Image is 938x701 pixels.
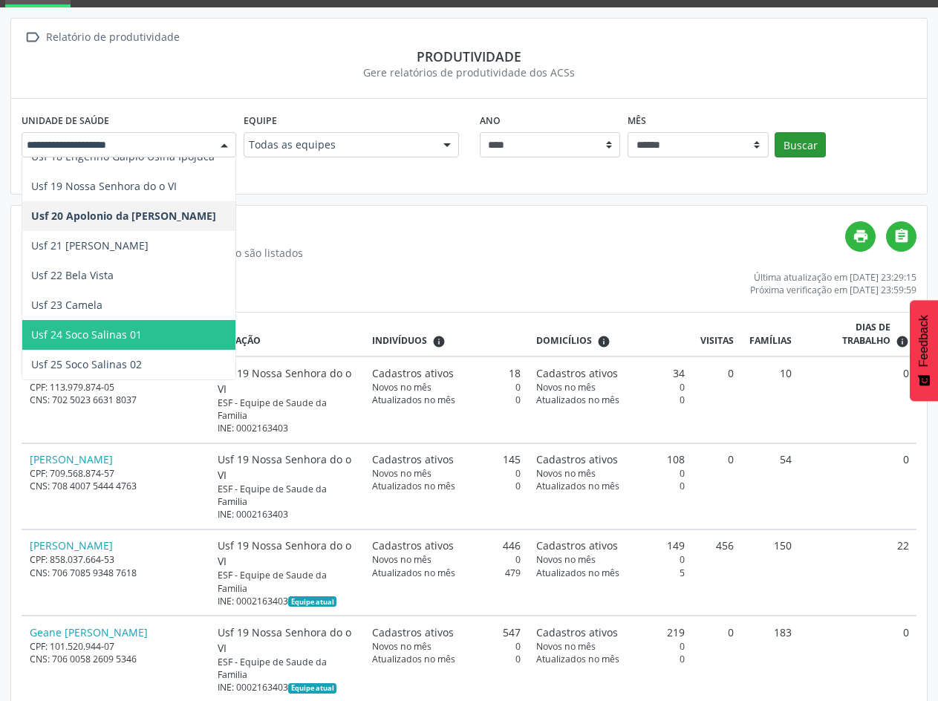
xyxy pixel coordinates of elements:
[22,109,109,132] label: Unidade de saúde
[536,451,618,467] span: Cadastros ativos
[853,228,869,244] i: print
[372,381,431,394] span: Novos no mês
[372,365,454,381] span: Cadastros ativos
[693,529,742,616] td: 456
[693,356,742,443] td: 0
[480,109,501,132] label: Ano
[372,553,521,566] div: 0
[536,625,618,640] span: Cadastros ativos
[244,109,277,132] label: Equipe
[536,365,618,381] span: Cadastros ativos
[210,313,365,356] th: Lotação
[536,538,618,553] span: Cadastros ativos
[750,271,916,284] div: Última atualização em [DATE] 23:29:15
[31,179,177,193] span: Usf 19 Nossa Senhora do o VI
[775,132,826,157] button: Buscar
[22,245,845,261] div: Somente agentes ativos no mês selecionado são listados
[30,625,148,639] a: Geane [PERSON_NAME]
[218,397,356,422] div: ESF - Equipe de Saude da Familia
[372,334,427,348] span: Indivíduos
[536,381,685,394] div: 0
[22,48,916,65] div: Produtividade
[372,567,521,579] div: 479
[742,356,800,443] td: 10
[31,298,102,312] span: Usf 23 Camela
[372,451,521,467] div: 145
[30,538,113,552] a: [PERSON_NAME]
[845,221,876,252] a: print
[218,625,356,656] div: Usf 19 Nossa Senhora do o VI
[30,653,203,665] div: CNS: 706 0058 2609 5346
[536,394,685,406] div: 0
[372,625,454,640] span: Cadastros ativos
[536,480,685,492] div: 0
[30,567,203,579] div: CNS: 706 7085 9348 7618
[536,381,596,394] span: Novos no mês
[910,300,938,401] button: Feedback - Mostrar pesquisa
[31,238,149,252] span: Usf 21 [PERSON_NAME]
[218,508,356,521] div: INE: 0002163403
[288,596,336,607] span: Esta é a equipe atual deste Agente
[372,640,431,653] span: Novos no mês
[536,394,619,406] span: Atualizados no mês
[249,137,428,152] span: Todas as equipes
[30,452,113,466] a: [PERSON_NAME]
[372,538,454,553] span: Cadastros ativos
[372,467,431,480] span: Novos no mês
[218,595,356,607] div: INE: 0002163403
[742,529,800,616] td: 150
[536,334,592,348] span: Domicílios
[372,640,521,653] div: 0
[536,653,619,665] span: Atualizados no mês
[372,653,521,665] div: 0
[693,443,742,529] td: 0
[43,27,182,48] div: Relatório de produtividade
[536,553,596,566] span: Novos no mês
[893,228,910,244] i: 
[372,480,455,492] span: Atualizados no mês
[31,209,216,223] span: Usf 20 Apolonio da [PERSON_NAME]
[218,569,356,594] div: ESF - Equipe de Saude da Familia
[218,681,356,694] div: INE: 0002163403
[432,335,446,348] i: <div class="text-left"> <div> <strong>Cadastros ativos:</strong> Cadastros que estão vinculados a...
[536,480,619,492] span: Atualizados no mês
[218,483,356,508] div: ESF - Equipe de Saude da Familia
[30,553,203,566] div: CPF: 858.037.664-53
[372,653,455,665] span: Atualizados no mês
[218,451,356,483] div: Usf 19 Nossa Senhora do o VI
[372,381,521,394] div: 0
[536,640,596,653] span: Novos no mês
[800,529,916,616] td: 22
[693,313,742,356] th: Visitas
[742,313,800,356] th: Famílias
[372,567,455,579] span: Atualizados no mês
[536,538,685,553] div: 149
[30,467,203,480] div: CPF: 709.568.874-57
[22,221,845,240] h4: Relatório de produtividade
[372,365,521,381] div: 18
[22,65,916,80] div: Gere relatórios de produtividade dos ACSs
[372,451,454,467] span: Cadastros ativos
[30,640,203,653] div: CPF: 101.520.944-07
[742,443,800,529] td: 54
[536,625,685,640] div: 219
[372,394,521,406] div: 0
[886,221,916,252] a: 
[30,394,203,406] div: CNS: 702 5023 6631 8037
[750,284,916,296] div: Próxima verificação em [DATE] 23:59:59
[536,567,685,579] div: 5
[800,356,916,443] td: 0
[30,480,203,492] div: CNS: 708 4007 5444 4763
[218,365,356,397] div: Usf 19 Nossa Senhora do o VI
[372,467,521,480] div: 0
[536,467,685,480] div: 0
[536,467,596,480] span: Novos no mês
[372,625,521,640] div: 547
[372,394,455,406] span: Atualizados no mês
[896,335,909,348] i: Dias em que o(a) ACS fez pelo menos uma visita, ou ficha de cadastro individual ou cadastro domic...
[536,653,685,665] div: 0
[30,381,203,394] div: CPF: 113.979.874-05
[31,327,142,342] span: Usf 24 Soco Salinas 01
[218,538,356,569] div: Usf 19 Nossa Senhora do o VI
[218,656,356,681] div: ESF - Equipe de Saude da Familia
